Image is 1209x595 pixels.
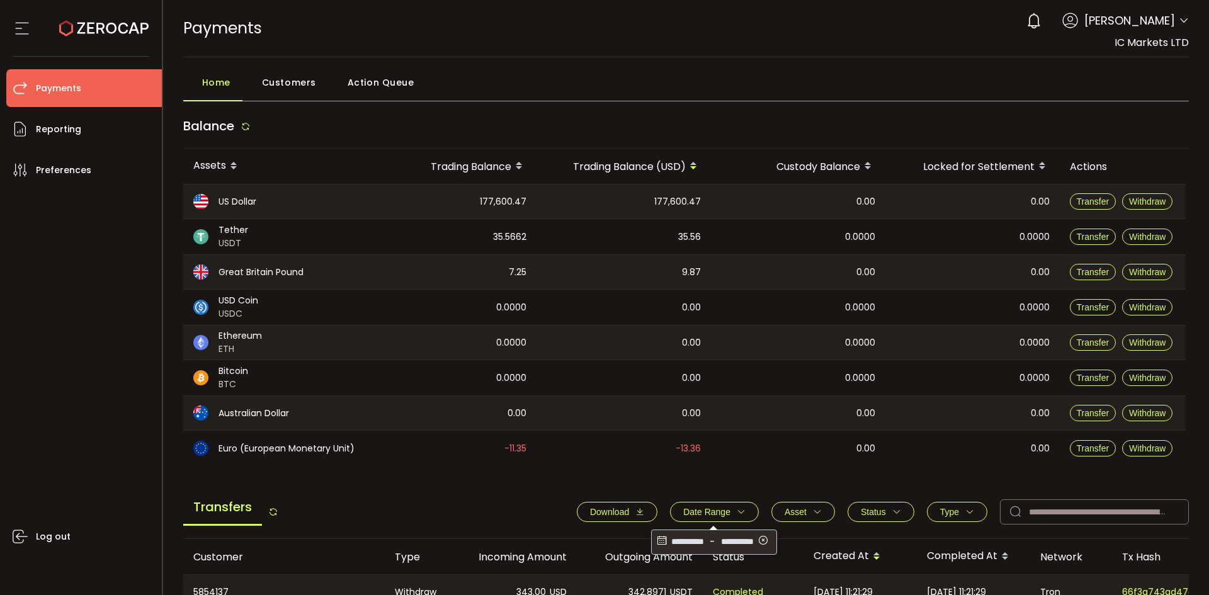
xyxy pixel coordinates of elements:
[703,550,803,564] div: Status
[1129,267,1166,277] span: Withdraw
[1129,337,1166,348] span: Withdraw
[1019,230,1050,244] span: 0.0000
[577,502,657,522] button: Download
[496,300,526,315] span: 0.0000
[1077,267,1110,277] span: Transfer
[219,343,262,356] span: ETH
[803,546,917,567] div: Created At
[385,550,451,564] div: Type
[508,406,526,421] span: 0.00
[861,507,886,517] span: Status
[1060,159,1186,174] div: Actions
[183,550,385,564] div: Customer
[1129,302,1166,312] span: Withdraw
[183,17,262,39] span: Payments
[1077,337,1110,348] span: Transfer
[927,502,987,522] button: Type
[219,329,262,343] span: Ethereum
[193,300,208,315] img: usdc_portfolio.svg
[711,156,885,177] div: Custody Balance
[917,546,1030,567] div: Completed At
[219,378,248,391] span: BTC
[654,195,701,209] span: 177,600.47
[36,528,71,546] span: Log out
[1019,300,1050,315] span: 0.0000
[480,195,526,209] span: 177,600.47
[856,265,875,280] span: 0.00
[1070,370,1116,386] button: Transfer
[590,507,629,517] span: Download
[856,195,875,209] span: 0.00
[1031,195,1050,209] span: 0.00
[676,441,701,456] span: -13.36
[1019,336,1050,350] span: 0.0000
[1070,405,1116,421] button: Transfer
[1122,334,1172,351] button: Withdraw
[378,156,536,177] div: Trading Balance
[1077,408,1110,418] span: Transfer
[1122,264,1172,280] button: Withdraw
[1129,408,1166,418] span: Withdraw
[1070,334,1116,351] button: Transfer
[785,507,807,517] span: Asset
[496,371,526,385] span: 0.0000
[1122,299,1172,315] button: Withdraw
[1070,193,1116,210] button: Transfer
[848,502,914,522] button: Status
[940,507,959,517] span: Type
[1115,35,1189,50] span: IC Markets LTD
[856,406,875,421] span: 0.00
[451,550,577,564] div: Incoming Amount
[1077,196,1110,207] span: Transfer
[682,371,701,385] span: 0.00
[348,70,414,95] span: Action Queue
[1129,232,1166,242] span: Withdraw
[262,70,316,95] span: Customers
[36,161,91,179] span: Preferences
[193,405,208,421] img: aud_portfolio.svg
[219,407,289,420] span: Australian Dollar
[1070,440,1116,456] button: Transfer
[1077,232,1110,242] span: Transfer
[1062,459,1209,595] iframe: Chat Widget
[1070,264,1116,280] button: Transfer
[856,441,875,456] span: 0.00
[771,502,835,522] button: Asset
[1129,443,1166,453] span: Withdraw
[1031,441,1050,456] span: 0.00
[1122,193,1172,210] button: Withdraw
[219,294,258,307] span: USD Coin
[1129,196,1166,207] span: Withdraw
[1070,229,1116,245] button: Transfer
[678,230,701,244] span: 35.56
[683,507,730,517] span: Date Range
[845,300,875,315] span: 0.0000
[193,264,208,280] img: gbp_portfolio.svg
[496,336,526,350] span: 0.0000
[1019,371,1050,385] span: 0.0000
[1031,406,1050,421] span: 0.00
[1077,302,1110,312] span: Transfer
[1129,373,1166,383] span: Withdraw
[219,195,256,208] span: US Dollar
[885,156,1060,177] div: Locked for Settlement
[183,117,234,135] span: Balance
[845,371,875,385] span: 0.0000
[219,237,248,250] span: USDT
[1122,440,1172,456] button: Withdraw
[36,120,81,139] span: Reporting
[1122,405,1172,421] button: Withdraw
[493,230,526,244] span: 35.5662
[509,265,526,280] span: 7.25
[219,365,248,378] span: Bitcoin
[1030,550,1112,564] div: Network
[1031,265,1050,280] span: 0.00
[193,335,208,350] img: eth_portfolio.svg
[1077,443,1110,453] span: Transfer
[202,70,230,95] span: Home
[219,442,355,455] span: Euro (European Monetary Unit)
[682,406,701,421] span: 0.00
[682,265,701,280] span: 9.87
[1122,229,1172,245] button: Withdraw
